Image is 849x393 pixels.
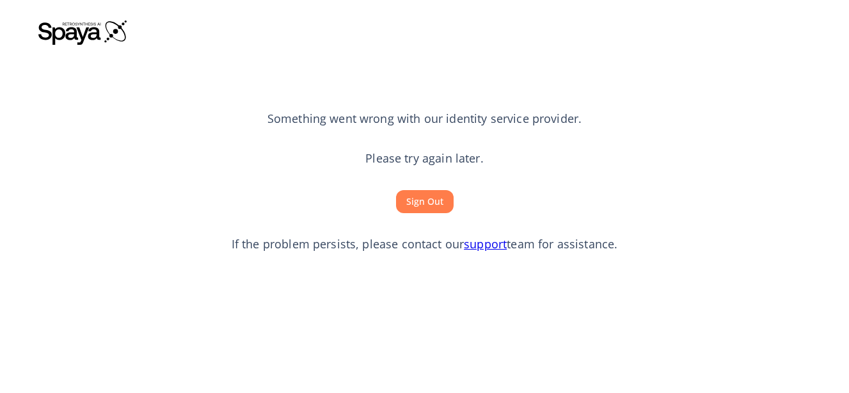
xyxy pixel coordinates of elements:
p: Please try again later. [365,150,483,167]
button: Sign Out [396,190,454,214]
p: If the problem persists, please contact our team for assistance. [232,236,618,253]
a: support [464,236,507,252]
img: Spaya logo [38,19,128,45]
p: Something went wrong with our identity service provider. [267,111,582,127]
